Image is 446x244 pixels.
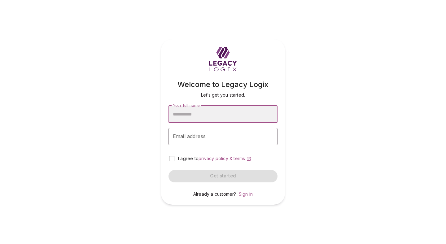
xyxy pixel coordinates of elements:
span: Your full name [173,103,199,107]
a: Sign in [239,191,253,197]
a: privacy policy & terms [199,156,251,161]
span: privacy policy & terms [199,156,245,161]
span: Already a customer? [193,191,236,197]
span: Welcome to Legacy Logix [177,80,269,89]
span: I agree to [178,156,199,161]
span: Let’s get you started. [201,92,245,98]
